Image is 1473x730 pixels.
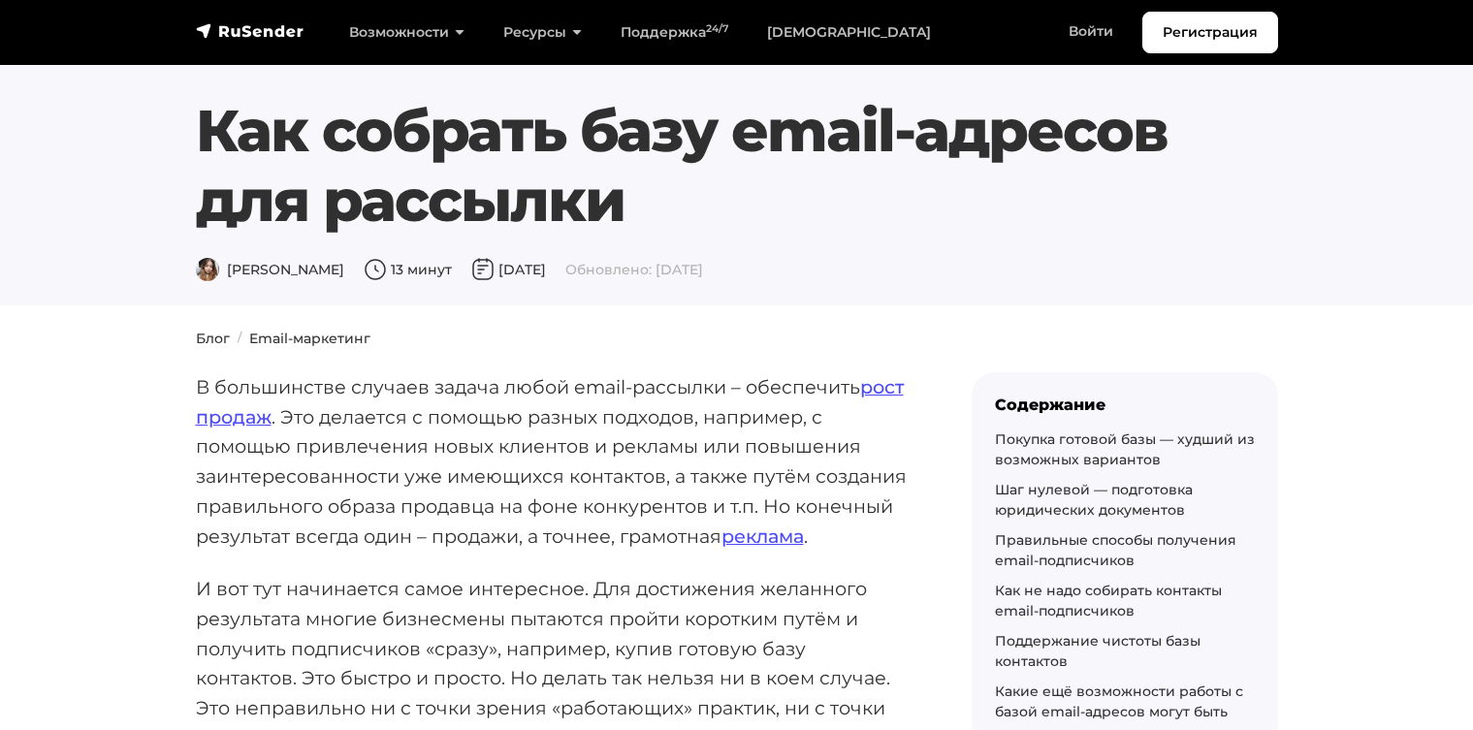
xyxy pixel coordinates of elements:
a: Какие ещё возможности работы с базой email-адресов могут быть [995,682,1243,720]
span: [PERSON_NAME] [196,261,344,278]
a: реклама [721,524,804,548]
span: [DATE] [471,261,546,278]
sup: 24/7 [706,22,728,35]
p: В большинстве случаев задача любой email-рассылки – обеспечить . Это делается с помощью разных по... [196,372,910,551]
a: Шаг нулевой — подготовка юридических документов [995,481,1193,519]
a: Поддержка24/7 [601,13,748,52]
a: Правильные способы получения email-подписчиков [995,531,1236,569]
a: [DEMOGRAPHIC_DATA] [748,13,950,52]
img: RuSender [196,21,304,41]
a: Ресурсы [484,13,601,52]
img: Время чтения [364,258,387,281]
nav: breadcrumb [184,329,1290,349]
div: Содержание [995,396,1255,414]
a: Поддержание чистоты базы контактов [995,632,1201,670]
li: Email-маркетинг [230,329,370,349]
a: Возможности [330,13,484,52]
a: Покупка готовой базы — худший из возможных вариантов [995,430,1255,468]
a: Как не надо собирать контакты email-подписчиков [995,582,1222,619]
a: Войти [1049,12,1133,51]
a: Блог [196,330,230,347]
span: Обновлено: [DATE] [565,261,703,278]
h1: Как собрать базу email-адресов для рассылки [196,96,1186,236]
span: 13 минут [364,261,452,278]
a: рост продаж [196,375,904,428]
img: Дата публикации [471,258,495,281]
a: Регистрация [1142,12,1278,53]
